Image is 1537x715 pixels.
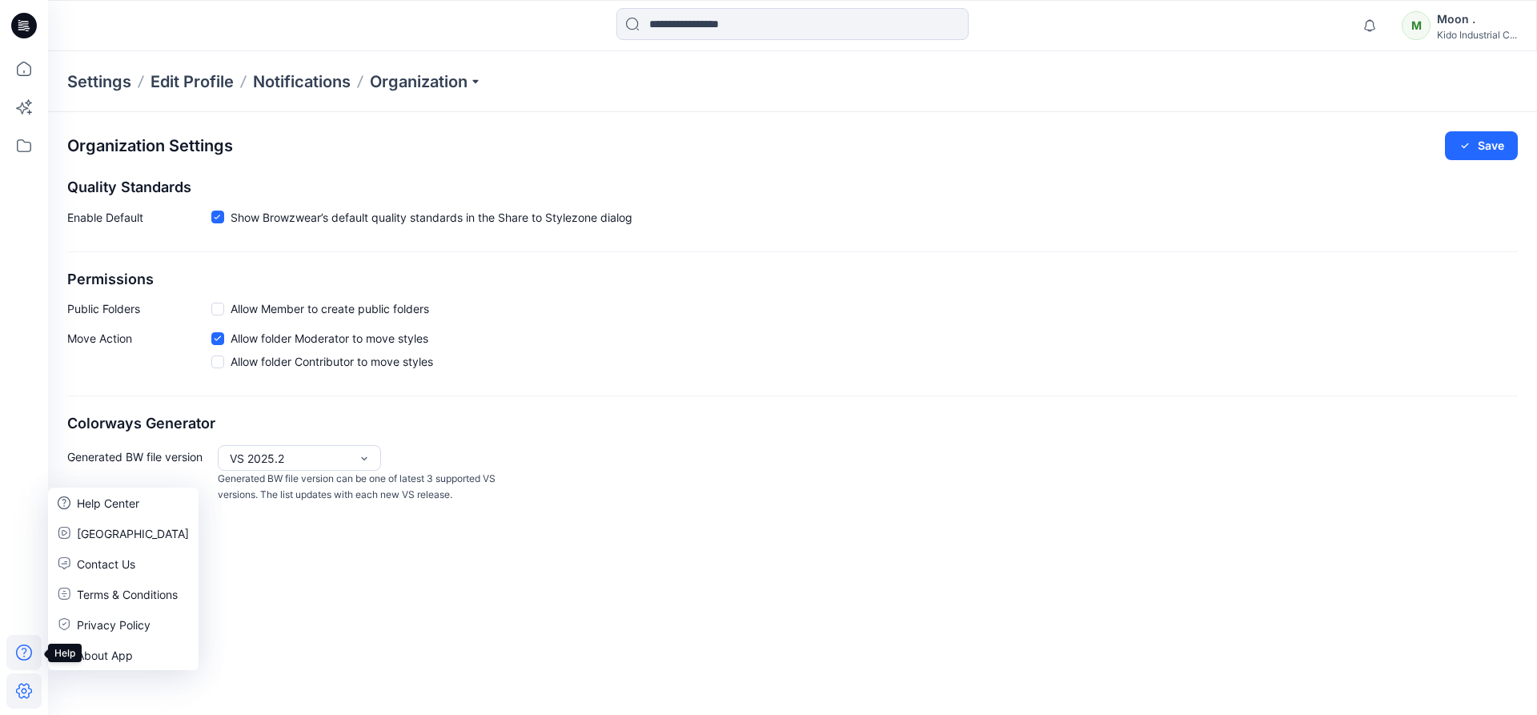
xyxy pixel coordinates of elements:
a: Edit Profile [150,70,234,93]
p: About App [77,647,133,664]
span: Allow folder Moderator to move styles [231,330,428,347]
div: Moon . [1437,10,1517,29]
p: [GEOGRAPHIC_DATA] [77,525,189,542]
div: VS 2025.2 [230,450,350,467]
p: Generated BW file version can be one of latest 3 supported VS versions. The list updates with eac... [218,471,503,504]
h2: Organization Settings [67,137,233,155]
p: Contact Us [77,556,135,572]
p: Generated BW file version [67,445,211,504]
span: Show Browzwear’s default quality standards in the Share to Stylezone dialog [231,209,632,226]
p: Terms & Conditions [77,586,178,603]
div: Kido Industrial C... [1437,29,1517,41]
h2: Colorways Generator [67,416,1518,432]
p: Public Folders [67,300,211,317]
a: Notifications [253,70,351,93]
h2: Quality Standards [67,179,1518,196]
span: Allow folder Contributor to move styles [231,353,433,370]
p: Help Center [77,495,139,512]
p: Privacy Policy [77,617,150,633]
h2: Permissions [67,271,1518,288]
button: Save [1445,131,1518,160]
p: Settings [67,70,131,93]
div: M [1402,11,1431,40]
p: Enable Default [67,209,211,232]
span: Allow Member to create public folders [231,300,429,317]
p: Move Action [67,330,211,376]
